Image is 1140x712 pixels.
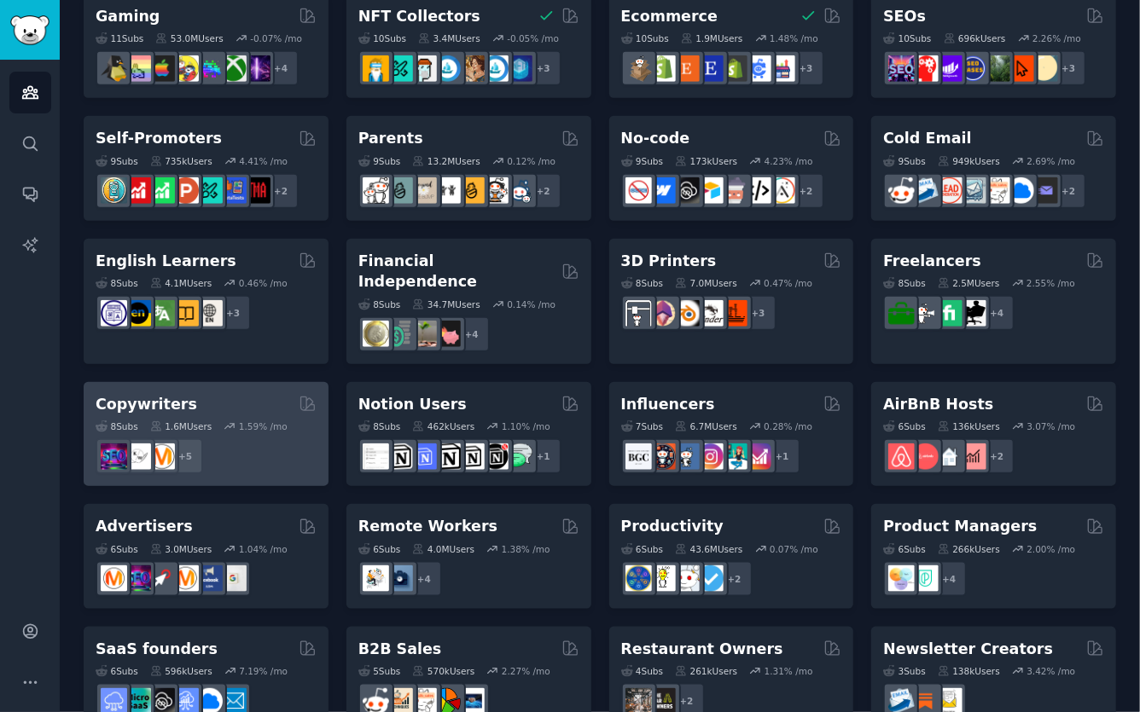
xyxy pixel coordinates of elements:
h2: English Learners [96,251,236,272]
img: NoCodeSaaS [673,177,700,204]
img: RemoteJobs [363,565,389,592]
div: 4.1M Users [150,277,212,289]
img: marketing [101,565,127,592]
img: Freelancers [960,300,986,327]
div: + 3 [741,295,776,331]
div: 6 Sub s [96,665,138,677]
div: 949k Users [938,155,1000,167]
img: Fire [410,321,437,347]
img: Etsy [673,55,700,82]
img: reviewmyshopify [721,55,747,82]
h2: No-code [621,128,690,149]
h2: Copywriters [96,394,197,415]
img: OpenseaMarket [482,55,509,82]
img: coldemail [960,177,986,204]
div: 3.0M Users [150,543,212,555]
div: 261k Users [675,665,737,677]
img: betatests [220,177,247,204]
img: CozyGamers [125,55,151,82]
img: Notiontemplates [363,443,389,470]
div: 6 Sub s [358,543,401,555]
div: 8 Sub s [96,277,138,289]
img: productivity [673,565,700,592]
div: + 1 [765,438,800,474]
div: 9 Sub s [883,155,926,167]
img: ProductMgmt [912,565,939,592]
img: SEO_Digital_Marketing [888,55,915,82]
h2: Parents [358,128,423,149]
img: alphaandbetausers [196,177,223,204]
img: GummySearch logo [10,15,49,45]
img: EnglishLearning [125,300,151,327]
div: 0.14 % /mo [507,298,555,310]
img: ecommercemarketing [745,55,771,82]
img: gamers [196,55,223,82]
img: Adalo [769,177,795,204]
div: 735k Users [150,155,212,167]
img: BestNotionTemplates [482,443,509,470]
div: 11 Sub s [96,32,143,44]
img: TwitchStreaming [244,55,270,82]
img: FreeNotionTemplates [410,443,437,470]
div: 9 Sub s [621,155,664,167]
div: + 2 [979,438,1015,474]
img: Emailmarketing [912,177,939,204]
div: 2.27 % /mo [502,665,550,677]
div: 2.26 % /mo [1032,32,1081,44]
img: lifehacks [649,565,676,592]
img: ender3 [697,300,724,327]
div: 6 Sub s [96,543,138,555]
h2: Financial Independence [358,251,555,292]
img: sales [888,177,915,204]
h2: Restaurant Owners [621,639,783,660]
h2: Gaming [96,6,160,27]
img: forhire [888,300,915,327]
img: airbnb_hosts [888,443,915,470]
img: InstagramGrowthTips [745,443,771,470]
div: + 3 [215,295,251,331]
div: 1.6M Users [150,420,212,432]
div: 53.0M Users [155,32,223,44]
img: OpenSeaNFT [434,55,461,82]
div: + 3 [1050,50,1086,86]
img: LeadGeneration [936,177,963,204]
div: + 5 [167,438,203,474]
div: 4.41 % /mo [239,155,288,167]
img: b2b_sales [984,177,1010,204]
img: youtubepromotion [125,177,151,204]
div: 8 Sub s [621,277,664,289]
div: 34.7M Users [412,298,480,310]
div: 9 Sub s [96,155,138,167]
h2: Notion Users [358,394,467,415]
div: 10 Sub s [883,32,931,44]
div: 8 Sub s [883,277,926,289]
img: macgaming [148,55,175,82]
img: parentsofmultiples [482,177,509,204]
img: FacebookAds [196,565,223,592]
img: Parents [506,177,532,204]
div: 1.9M Users [681,32,743,44]
img: daddit [363,177,389,204]
div: 173k Users [675,155,737,167]
div: 8 Sub s [358,298,401,310]
img: socialmedia [649,443,676,470]
img: beyondthebump [410,177,437,204]
h2: Productivity [621,516,724,537]
img: NotionGeeks [434,443,461,470]
div: 0.07 % /mo [770,543,818,555]
img: AirBnBHosts [912,443,939,470]
img: XboxGamers [220,55,247,82]
h2: Ecommerce [621,6,718,27]
img: Airtable [697,177,724,204]
img: NFTmarket [410,55,437,82]
h2: Newsletter Creators [883,639,1053,660]
img: NFTExchange [363,55,389,82]
div: 7.19 % /mo [239,665,288,677]
div: 1.31 % /mo [765,665,813,677]
img: blender [673,300,700,327]
div: 10 Sub s [621,32,669,44]
div: 2.5M Users [938,277,1000,289]
img: seogrowth [936,55,963,82]
div: 596k Users [150,665,212,677]
div: + 1 [526,438,561,474]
